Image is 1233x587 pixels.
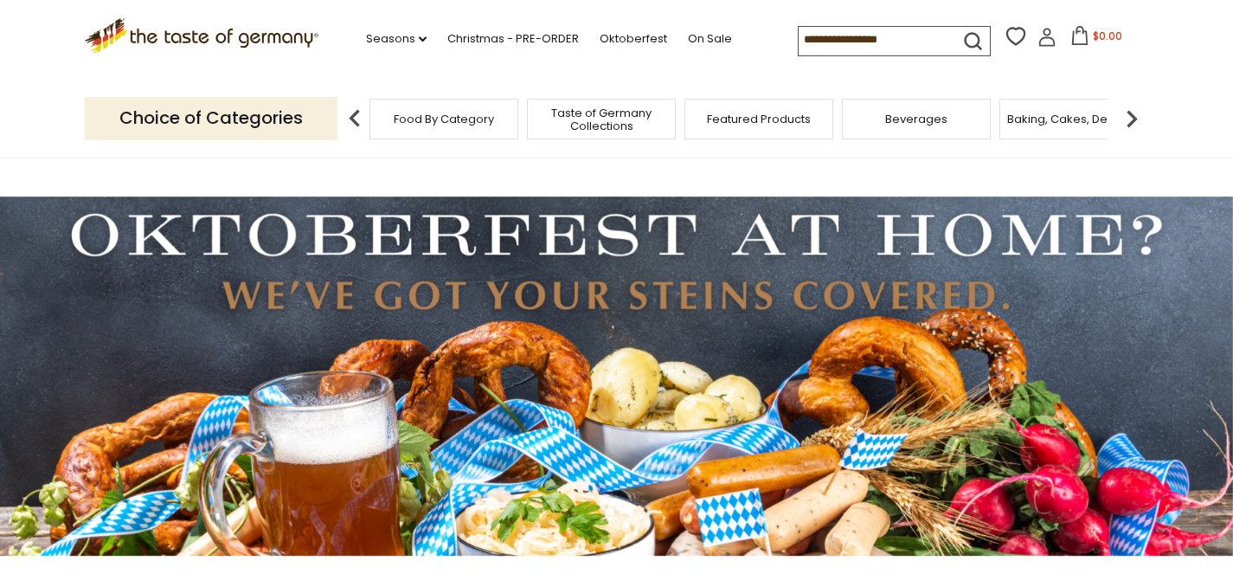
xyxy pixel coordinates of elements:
span: $0.00 [1093,29,1122,43]
a: Oktoberfest [600,29,667,48]
button: $0.00 [1060,26,1133,52]
a: Baking, Cakes, Desserts [1007,113,1141,126]
p: Choice of Categories [85,97,337,139]
img: next arrow [1114,101,1149,136]
img: previous arrow [337,101,372,136]
a: Christmas - PRE-ORDER [447,29,579,48]
a: Featured Products [707,113,811,126]
a: Beverages [885,113,947,126]
a: Seasons [366,29,427,48]
a: Food By Category [394,113,494,126]
a: On Sale [688,29,732,48]
a: Taste of Germany Collections [532,106,671,132]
